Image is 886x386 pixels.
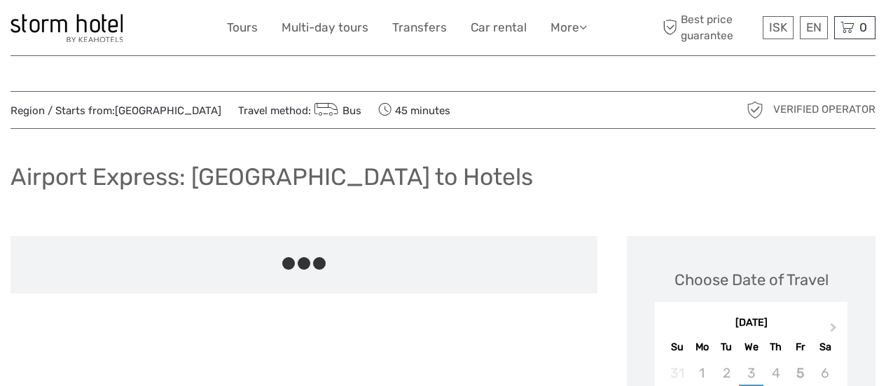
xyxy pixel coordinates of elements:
div: Sa [812,338,837,357]
button: Next Month [824,319,846,342]
div: Not available Friday, September 5th, 2025 [788,361,812,385]
div: Choose Date of Travel [674,269,829,291]
span: Best price guarantee [659,12,759,43]
span: Verified Operator [773,102,875,117]
img: verified_operator_grey_128.png [744,99,766,121]
h1: Airport Express: [GEOGRAPHIC_DATA] to Hotels [11,163,533,191]
div: Not available Tuesday, September 2nd, 2025 [714,361,739,385]
a: Bus [311,104,361,117]
div: EN [800,16,828,39]
div: Th [763,338,788,357]
div: Tu [714,338,739,357]
span: Travel method: [238,100,361,120]
span: 45 minutes [378,100,450,120]
div: Fr [788,338,812,357]
div: Not available Saturday, September 6th, 2025 [812,361,837,385]
div: Not available Monday, September 1st, 2025 [690,361,714,385]
a: [GEOGRAPHIC_DATA] [115,104,221,117]
div: Not available Wednesday, September 3rd, 2025 [739,361,763,385]
div: Not available Thursday, September 4th, 2025 [763,361,788,385]
a: More [551,18,587,38]
a: Transfers [392,18,447,38]
span: 0 [857,20,869,34]
a: Multi-day tours [282,18,368,38]
div: Su [665,338,689,357]
span: Region / Starts from: [11,104,221,118]
a: Tours [227,18,258,38]
a: Car rental [471,18,527,38]
div: Not available Sunday, August 31st, 2025 [665,361,689,385]
span: ISK [769,20,787,34]
div: [DATE] [655,316,847,331]
div: Mo [690,338,714,357]
div: We [739,338,763,357]
img: 100-ccb843ef-9ccf-4a27-8048-e049ba035d15_logo_small.jpg [11,14,123,42]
